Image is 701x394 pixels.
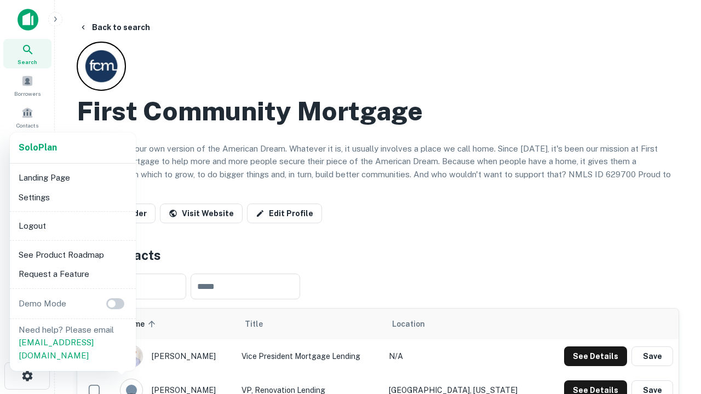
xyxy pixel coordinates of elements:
li: Settings [14,188,131,207]
a: SoloPlan [19,141,57,154]
strong: Solo Plan [19,142,57,153]
p: Demo Mode [14,297,71,310]
p: Need help? Please email [19,323,127,362]
li: See Product Roadmap [14,245,131,265]
li: Landing Page [14,168,131,188]
li: Request a Feature [14,264,131,284]
li: Logout [14,216,131,236]
a: [EMAIL_ADDRESS][DOMAIN_NAME] [19,338,94,360]
iframe: Chat Widget [646,271,701,324]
